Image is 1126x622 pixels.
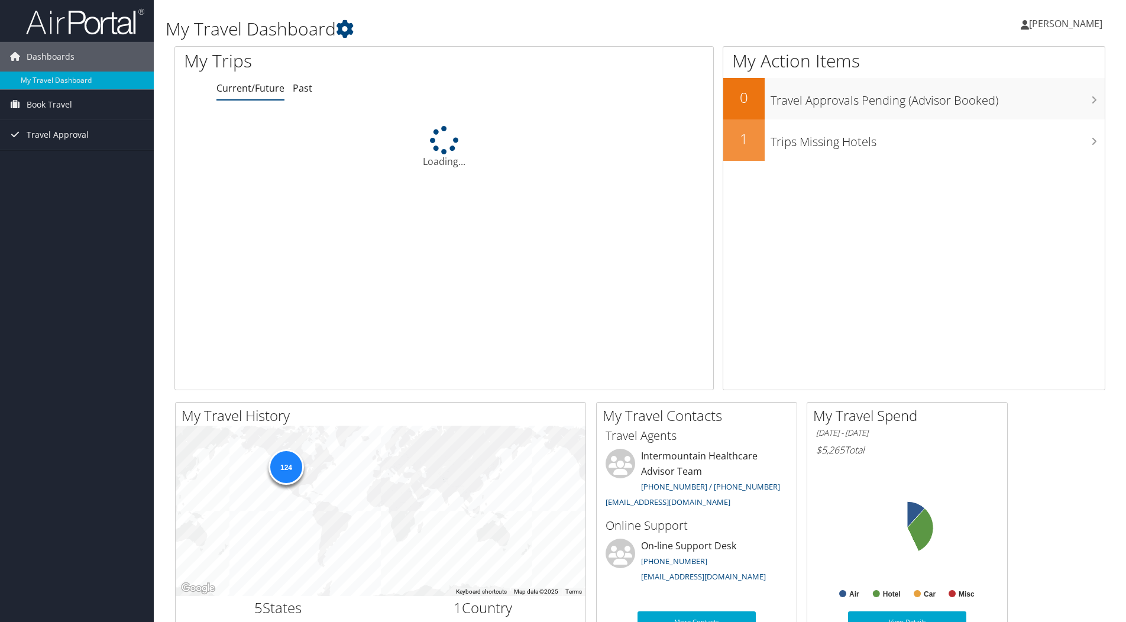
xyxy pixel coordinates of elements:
[1021,6,1114,41] a: [PERSON_NAME]
[641,571,766,582] a: [EMAIL_ADDRESS][DOMAIN_NAME]
[600,539,794,587] li: On-line Support Desk
[723,48,1105,73] h1: My Action Items
[723,88,765,108] h2: 0
[883,590,901,598] text: Hotel
[185,598,372,618] h2: States
[959,590,975,598] text: Misc
[456,588,507,596] button: Keyboard shortcuts
[771,128,1105,150] h3: Trips Missing Hotels
[182,406,585,426] h2: My Travel History
[924,590,936,598] text: Car
[723,119,1105,161] a: 1Trips Missing Hotels
[268,449,304,485] div: 124
[27,90,72,119] span: Book Travel
[166,17,798,41] h1: My Travel Dashboard
[723,78,1105,119] a: 0Travel Approvals Pending (Advisor Booked)
[771,86,1105,109] h3: Travel Approvals Pending (Advisor Booked)
[606,427,788,444] h3: Travel Agents
[27,120,89,150] span: Travel Approval
[454,598,462,617] span: 1
[293,82,312,95] a: Past
[816,443,998,456] h6: Total
[175,126,713,169] div: Loading...
[603,406,797,426] h2: My Travel Contacts
[565,588,582,595] a: Terms (opens in new tab)
[184,48,480,73] h1: My Trips
[1029,17,1102,30] span: [PERSON_NAME]
[514,588,558,595] span: Map data ©2025
[641,481,780,492] a: [PHONE_NUMBER] / [PHONE_NUMBER]
[816,443,844,456] span: $5,265
[606,517,788,534] h3: Online Support
[813,406,1007,426] h2: My Travel Spend
[26,8,144,35] img: airportal-logo.png
[606,497,730,507] a: [EMAIL_ADDRESS][DOMAIN_NAME]
[179,581,218,596] img: Google
[27,42,75,72] span: Dashboards
[816,427,998,439] h6: [DATE] - [DATE]
[849,590,859,598] text: Air
[390,598,577,618] h2: Country
[254,598,263,617] span: 5
[600,449,794,512] li: Intermountain Healthcare Advisor Team
[179,581,218,596] a: Open this area in Google Maps (opens a new window)
[216,82,284,95] a: Current/Future
[641,556,707,566] a: [PHONE_NUMBER]
[723,129,765,149] h2: 1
